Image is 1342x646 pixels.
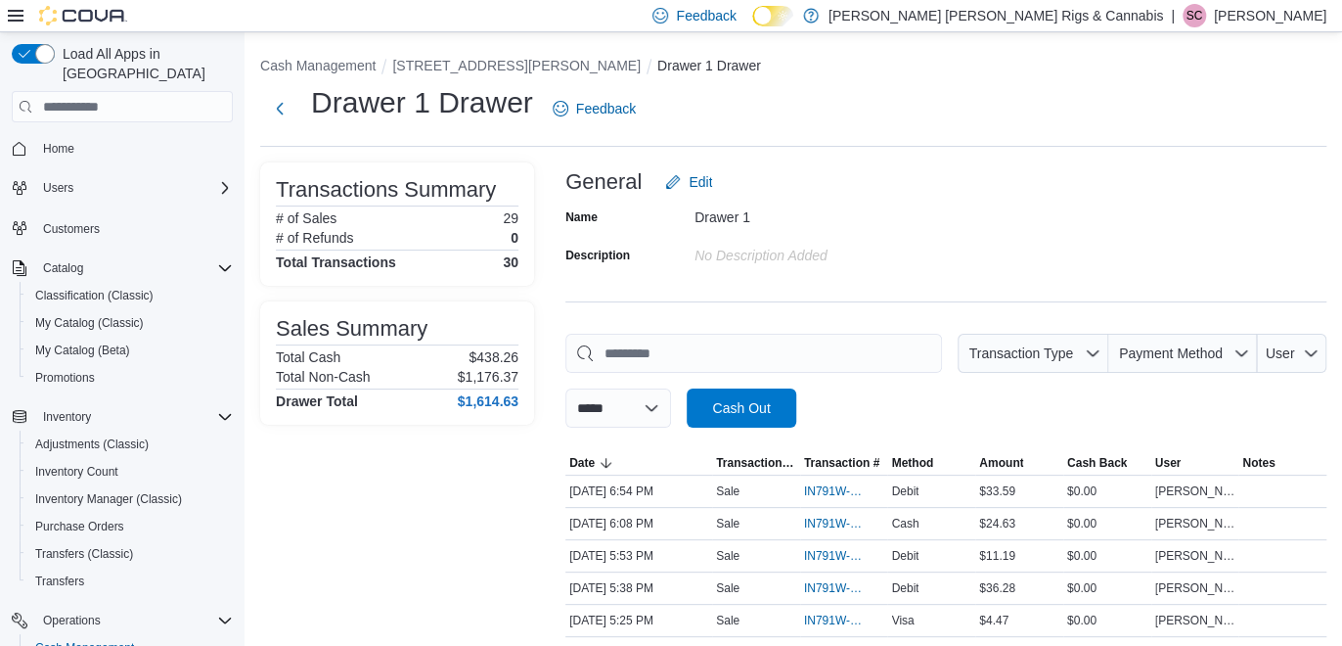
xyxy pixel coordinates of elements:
[35,437,149,452] span: Adjustments (Classic)
[276,230,353,246] h6: # of Refunds
[27,284,161,307] a: Classification (Classic)
[276,393,358,409] h4: Drawer Total
[1108,334,1257,373] button: Payment Method
[891,613,914,628] span: Visa
[1063,480,1151,503] div: $0.00
[276,254,396,270] h4: Total Transactions
[27,542,141,566] a: Transfers (Classic)
[887,451,975,475] button: Method
[975,451,1063,475] button: Amount
[35,609,233,632] span: Operations
[565,170,642,194] h3: General
[35,176,233,200] span: Users
[35,217,108,241] a: Customers
[43,141,74,157] span: Home
[35,343,130,358] span: My Catalog (Beta)
[4,254,241,282] button: Catalog
[27,460,126,484] a: Inventory Count
[4,607,241,634] button: Operations
[565,248,630,263] label: Description
[1257,334,1326,373] button: User
[804,609,884,632] button: IN791W-33409
[503,254,518,270] h4: 30
[1186,4,1203,27] span: SC
[35,137,82,161] a: Home
[804,548,865,564] span: IN791W-33411
[20,568,241,595] button: Transfers
[1119,346,1223,361] span: Payment Method
[35,315,144,331] span: My Catalog (Classic)
[27,515,233,538] span: Purchase Orders
[27,487,190,511] a: Inventory Manager (Classic)
[27,284,233,307] span: Classification (Classic)
[891,455,933,471] span: Method
[20,513,241,540] button: Purchase Orders
[1183,4,1206,27] div: Sheila Cayenne
[4,134,241,162] button: Home
[716,613,739,628] p: Sale
[1063,451,1151,475] button: Cash Back
[20,309,241,337] button: My Catalog (Classic)
[716,484,739,499] p: Sale
[657,162,720,202] button: Edit
[458,369,518,385] p: $1,176.37
[35,370,95,386] span: Promotions
[43,613,101,628] span: Operations
[979,548,1015,564] span: $11.19
[716,580,739,596] p: Sale
[35,256,233,280] span: Catalog
[27,542,233,566] span: Transfers (Classic)
[43,180,73,196] span: Users
[1155,455,1182,471] span: User
[804,455,879,471] span: Transaction #
[712,398,770,418] span: Cash Out
[276,369,371,385] h6: Total Non-Cash
[27,339,138,362] a: My Catalog (Beta)
[689,172,712,192] span: Edit
[1151,451,1239,475] button: User
[657,58,761,73] button: Drawer 1 Drawer
[27,515,132,538] a: Purchase Orders
[1063,544,1151,568] div: $0.00
[260,56,1326,79] nav: An example of EuiBreadcrumbs
[27,570,233,593] span: Transfers
[1063,609,1151,632] div: $0.00
[27,366,233,390] span: Promotions
[43,409,91,425] span: Inventory
[35,136,233,161] span: Home
[20,485,241,513] button: Inventory Manager (Classic)
[891,484,918,499] span: Debit
[979,580,1015,596] span: $36.28
[804,577,884,600] button: IN791W-33410
[1171,4,1175,27] p: |
[569,455,595,471] span: Date
[694,202,957,225] div: Drawer 1
[1063,512,1151,535] div: $0.00
[716,455,796,471] span: Transaction Type
[276,317,427,341] h3: Sales Summary
[27,460,233,484] span: Inventory Count
[35,464,118,480] span: Inventory Count
[35,491,182,507] span: Inventory Manager (Classic)
[35,176,81,200] button: Users
[979,516,1015,531] span: $24.63
[35,574,84,589] span: Transfers
[565,609,712,632] div: [DATE] 5:25 PM
[20,458,241,485] button: Inventory Count
[20,282,241,309] button: Classification (Classic)
[27,311,152,335] a: My Catalog (Classic)
[27,366,103,390] a: Promotions
[35,519,124,534] span: Purchase Orders
[565,512,712,535] div: [DATE] 6:08 PM
[20,364,241,392] button: Promotions
[276,210,336,226] h6: # of Sales
[804,544,884,568] button: IN791W-33411
[828,4,1163,27] p: [PERSON_NAME] [PERSON_NAME] Rigs & Cannabis
[804,484,865,499] span: IN791W-33413
[565,451,712,475] button: Date
[804,512,884,535] button: IN791W-33412
[712,451,800,475] button: Transaction Type
[576,99,636,118] span: Feedback
[511,230,518,246] p: 0
[1155,516,1235,531] span: [PERSON_NAME]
